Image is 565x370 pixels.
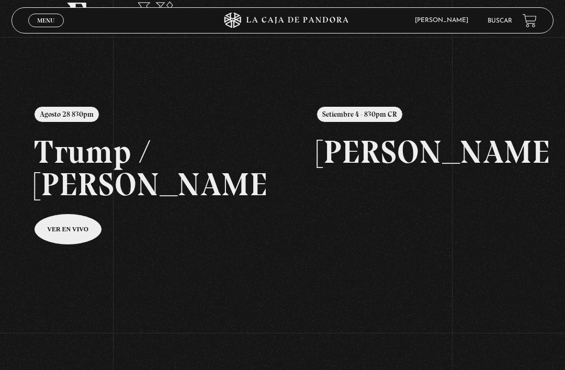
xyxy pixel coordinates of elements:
a: Buscar [488,18,512,24]
span: Cerrar [34,26,59,33]
span: [PERSON_NAME] [410,17,479,24]
a: View your shopping cart [523,14,537,28]
span: Menu [37,17,54,24]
